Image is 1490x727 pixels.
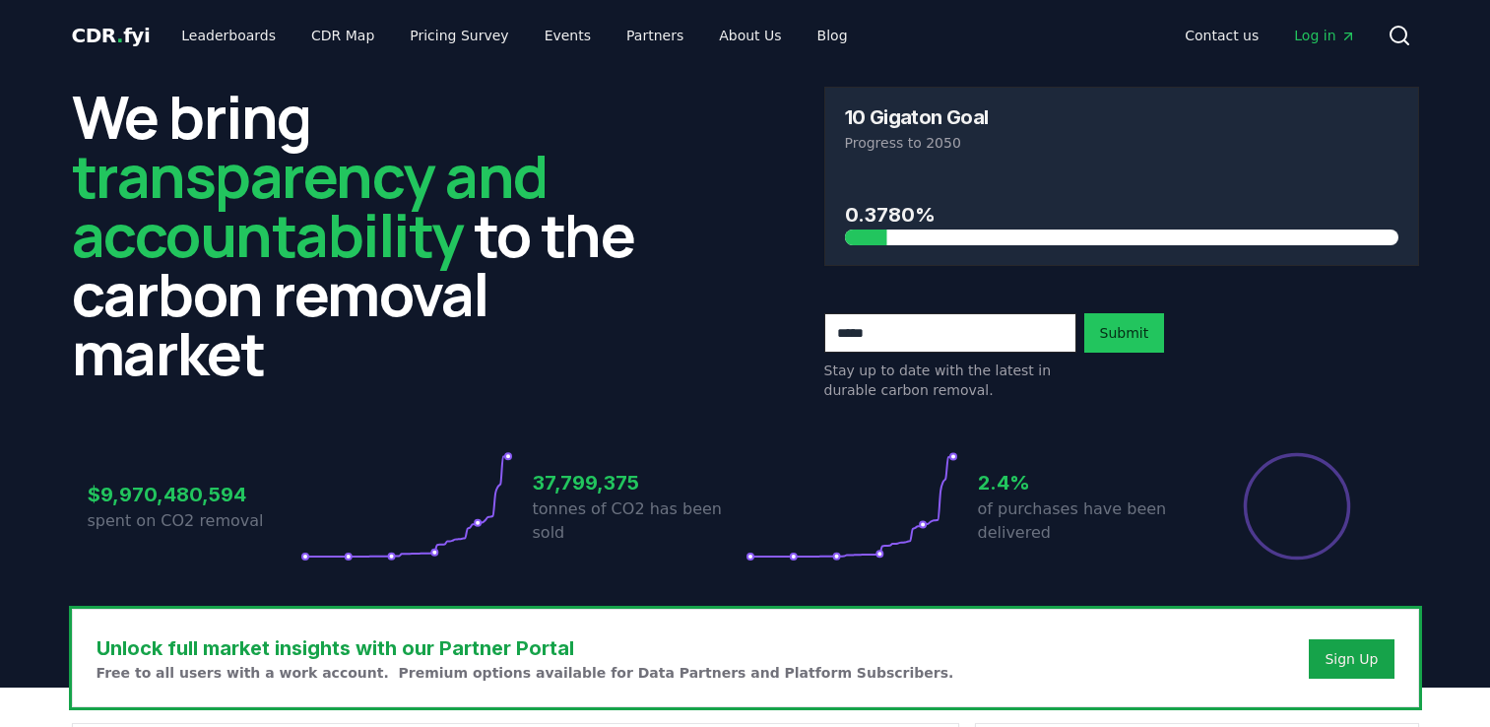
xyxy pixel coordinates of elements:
[165,18,863,53] nav: Main
[611,18,699,53] a: Partners
[97,663,954,683] p: Free to all users with a work account. Premium options available for Data Partners and Platform S...
[72,22,151,49] a: CDR.fyi
[1294,26,1355,45] span: Log in
[703,18,797,53] a: About Us
[88,509,300,533] p: spent on CO2 removal
[824,361,1076,400] p: Stay up to date with the latest in durable carbon removal.
[165,18,292,53] a: Leaderboards
[1325,649,1378,669] a: Sign Up
[88,480,300,509] h3: $9,970,480,594
[845,200,1398,230] h3: 0.3780%
[533,497,745,545] p: tonnes of CO2 has been sold
[978,468,1191,497] h3: 2.4%
[72,87,667,382] h2: We bring to the carbon removal market
[845,133,1398,153] p: Progress to 2050
[295,18,390,53] a: CDR Map
[1169,18,1371,53] nav: Main
[845,107,989,127] h3: 10 Gigaton Goal
[1242,451,1352,562] div: Percentage of sales delivered
[978,497,1191,545] p: of purchases have been delivered
[72,135,548,275] span: transparency and accountability
[394,18,524,53] a: Pricing Survey
[97,633,954,663] h3: Unlock full market insights with our Partner Portal
[1169,18,1274,53] a: Contact us
[802,18,864,53] a: Blog
[533,468,745,497] h3: 37,799,375
[1278,18,1371,53] a: Log in
[1084,313,1165,353] button: Submit
[116,24,123,47] span: .
[1309,639,1393,679] button: Sign Up
[72,24,151,47] span: CDR fyi
[529,18,607,53] a: Events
